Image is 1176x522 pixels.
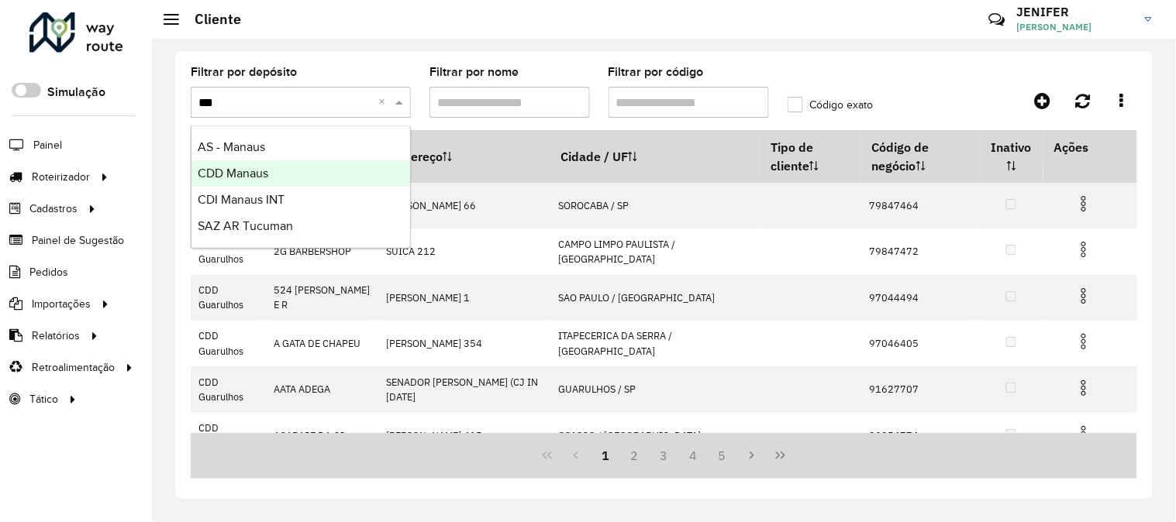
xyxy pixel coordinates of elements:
div: Críticas? Dúvidas? Elogios? Sugestões? Entre em contato conosco! [803,5,965,46]
td: 97044494 [861,275,979,321]
span: Importações [32,296,91,312]
span: AS - Manaus [198,140,265,153]
h2: Cliente [179,11,241,28]
label: Filtrar por nome [429,63,519,81]
td: CAMPO LIMPO PAULISTA / [GEOGRAPHIC_DATA] [550,228,760,274]
span: Roteirizador [32,169,90,185]
span: Tático [29,391,58,407]
td: 30354774 [861,413,979,458]
span: [PERSON_NAME] [1017,20,1133,34]
td: AATA ADEGA [265,366,378,412]
td: CDD Guarulhos [191,228,265,274]
span: Painel de Sugestão [32,232,124,249]
td: SOROCABA / SP [550,183,760,228]
span: Painel [33,137,62,153]
button: 5 [708,441,737,470]
td: 91627707 [861,366,979,412]
label: Filtrar por código [609,63,704,81]
span: CDD Manaus [198,167,268,180]
td: 2G BARBERSHOP [265,228,378,274]
td: OSASCO / [GEOGRAPHIC_DATA] [550,413,760,458]
span: Retroalimentação [32,359,115,376]
td: SUICA 212 [378,228,550,274]
button: Next Page [737,441,767,470]
td: 79847464 [861,183,979,228]
span: CDI Manaus INT [198,193,285,206]
button: 3 [650,441,679,470]
td: CDD Guarulhos [191,321,265,366]
label: Código exato [788,97,874,113]
th: Tipo de cliente [760,131,861,183]
td: 97046405 [861,321,979,366]
button: 4 [678,441,708,470]
td: [PERSON_NAME] 415 [378,413,550,458]
a: Contato Rápido [980,3,1013,36]
th: Código de negócio [861,131,979,183]
th: Endereço [378,131,550,183]
span: Pedidos [29,264,68,280]
h3: JENIFER [1017,5,1133,19]
ng-dropdown-panel: Options list [191,125,411,249]
td: A GATA DE CHAPEU [265,321,378,366]
td: [PERSON_NAME] 354 [378,321,550,366]
td: ACARAJE DA GI [265,413,378,458]
td: CDD Guarulhos [191,366,265,412]
button: 2 [620,441,650,470]
td: SENADOR [PERSON_NAME] (CJ IN [DATE] [378,366,550,412]
td: 79847472 [861,228,979,274]
span: Clear all [378,93,391,112]
label: Filtrar por depósito [191,63,297,81]
td: CDD Guarulhos [191,413,265,458]
td: CDD Guarulhos [191,275,265,321]
td: ITAPECERICA DA SERRA / [GEOGRAPHIC_DATA] [550,321,760,366]
td: GUARULHOS / SP [550,366,760,412]
th: Ações [1043,131,1136,163]
td: 524 [PERSON_NAME] E R [265,275,378,321]
label: Simulação [47,83,105,101]
button: Last Page [766,441,795,470]
th: Inativo [979,131,1043,183]
span: Relatórios [32,328,80,344]
span: Cadastros [29,201,78,217]
span: SAZ AR Tucuman [198,219,293,232]
td: [PERSON_NAME] 66 [378,183,550,228]
td: [PERSON_NAME] 1 [378,275,550,321]
button: 1 [591,441,620,470]
th: Cidade / UF [550,131,760,183]
td: SAO PAULO / [GEOGRAPHIC_DATA] [550,275,760,321]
